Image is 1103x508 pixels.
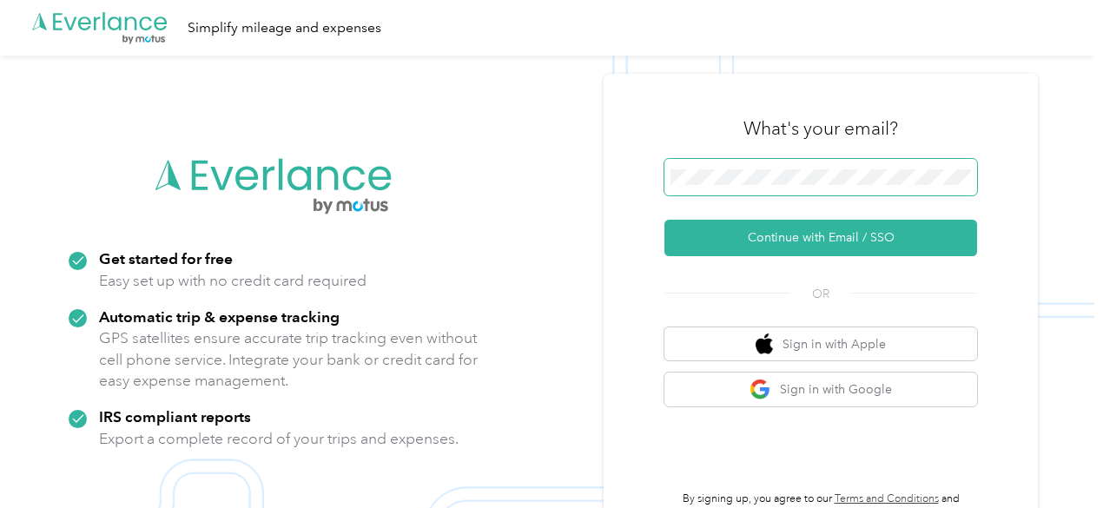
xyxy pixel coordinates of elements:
[99,249,233,267] strong: Get started for free
[750,379,771,400] img: google logo
[664,327,977,361] button: apple logoSign in with Apple
[790,285,851,303] span: OR
[756,333,773,355] img: apple logo
[99,407,251,426] strong: IRS compliant reports
[188,17,381,39] div: Simplify mileage and expenses
[99,428,459,450] p: Export a complete record of your trips and expenses.
[835,492,939,505] a: Terms and Conditions
[743,116,898,141] h3: What's your email?
[99,307,340,326] strong: Automatic trip & expense tracking
[664,373,977,406] button: google logoSign in with Google
[99,327,479,392] p: GPS satellites ensure accurate trip tracking even without cell phone service. Integrate your bank...
[99,270,367,292] p: Easy set up with no credit card required
[664,220,977,256] button: Continue with Email / SSO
